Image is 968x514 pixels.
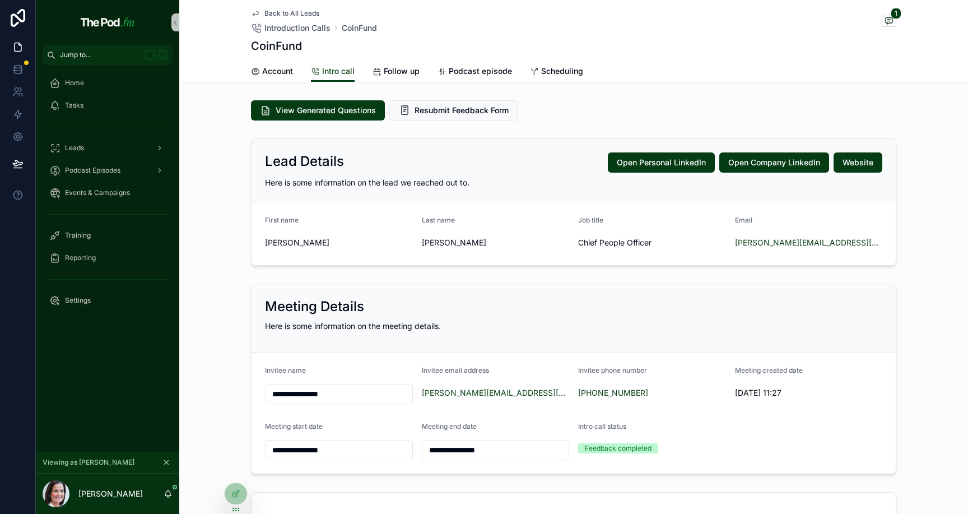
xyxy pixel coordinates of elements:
span: First name [265,216,299,224]
span: Meeting end date [422,422,477,430]
a: Tasks [43,95,173,115]
span: Intro call [322,66,355,77]
span: Scheduling [541,66,583,77]
span: Job title [578,216,603,224]
a: Scheduling [530,61,583,84]
span: Podcast episode [449,66,512,77]
button: Open Company LinkedIn [719,152,829,173]
span: Here is some information on the lead we reached out to. [265,178,469,187]
span: Invitee name [265,366,306,374]
p: [PERSON_NAME] [78,488,143,499]
span: [PERSON_NAME] [422,237,570,248]
span: Leads [65,143,84,152]
div: Feedback completed [585,443,651,453]
a: Home [43,73,173,93]
div: scrollable content [36,65,179,325]
span: Training [65,231,91,240]
a: [PERSON_NAME][EMAIL_ADDRESS][DOMAIN_NAME] [735,237,883,248]
span: Follow up [384,66,420,77]
span: K [158,50,167,59]
a: Follow up [373,61,420,84]
button: View Generated Questions [251,100,385,121]
span: Meeting start date [265,422,323,430]
a: Account [251,61,293,84]
a: CoinFund [342,22,377,34]
span: Events & Campaigns [65,188,130,197]
span: Reporting [65,253,96,262]
a: Events & Campaigns [43,183,173,203]
span: Settings [65,296,91,305]
h2: Meeting Details [265,298,364,316]
span: Account [262,66,293,77]
button: 1 [882,15,896,29]
span: Back to All Leads [264,9,319,18]
span: Jump to... [60,50,140,59]
span: Chief People Officer [578,237,726,248]
span: [PERSON_NAME] [265,237,413,248]
img: App logo [77,13,137,31]
span: Introduction Calls [264,22,331,34]
span: Home [65,78,84,87]
span: Podcast Episodes [65,166,120,175]
span: View Generated Questions [276,105,376,116]
a: Training [43,225,173,246]
span: Open Personal LinkedIn [617,157,706,168]
a: Back to All Leads [251,9,319,18]
button: Open Personal LinkedIn [608,152,715,173]
button: Jump to...K [43,45,173,65]
span: Viewing as [PERSON_NAME] [43,458,134,467]
span: Resubmit Feedback Form [415,105,509,116]
span: Open Company LinkedIn [728,157,820,168]
a: Podcast episode [438,61,512,84]
a: [PERSON_NAME][EMAIL_ADDRESS][DOMAIN_NAME] [422,387,570,399]
span: Last name [422,216,455,224]
span: Tasks [65,101,83,110]
p: Here is some information on the meeting details. [265,320,882,332]
a: [PHONE_NUMBER] [578,387,648,399]
h1: CoinFund [251,38,302,54]
button: Website [834,152,882,173]
a: Podcast Episodes [43,160,173,180]
button: Resubmit Feedback Form [389,100,518,121]
a: Leads [43,138,173,158]
span: Meeting created date [735,366,803,374]
span: Invitee phone number [578,366,647,374]
span: [DATE] 11:27 [735,387,883,399]
a: Reporting [43,248,173,268]
h2: Lead Details [265,152,344,170]
a: Intro call [311,61,355,82]
span: Intro call status [578,422,626,430]
span: 1 [891,8,901,19]
span: Email [735,216,752,224]
span: Website [843,157,873,168]
a: Introduction Calls [251,22,331,34]
span: Invitee email address [422,366,489,374]
a: Settings [43,290,173,311]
